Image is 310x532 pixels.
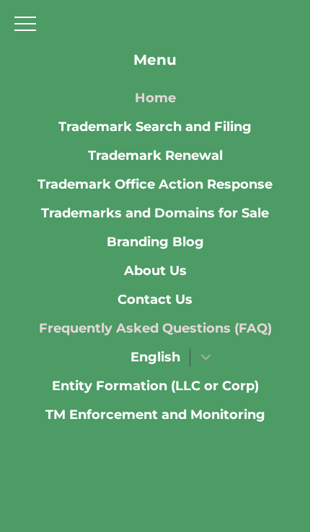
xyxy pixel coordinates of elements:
[39,314,272,343] a: Frequently Asked Questions (FAQ)
[52,371,259,400] a: Entity Formation (LLC or Corp)
[124,256,187,285] a: About Us
[58,112,252,141] a: Trademark Search and Filing
[37,170,273,199] a: Trademark Office Action Response
[88,141,223,170] a: Trademark Renewal
[135,84,176,112] a: Home
[41,199,269,227] a: Trademarks and Domains for Sale
[130,349,180,365] span: English
[45,400,265,429] a: TM Enforcement and Monitoring
[107,227,204,256] a: Branding Blog
[130,343,180,371] a: English
[118,285,192,314] a: Contact Us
